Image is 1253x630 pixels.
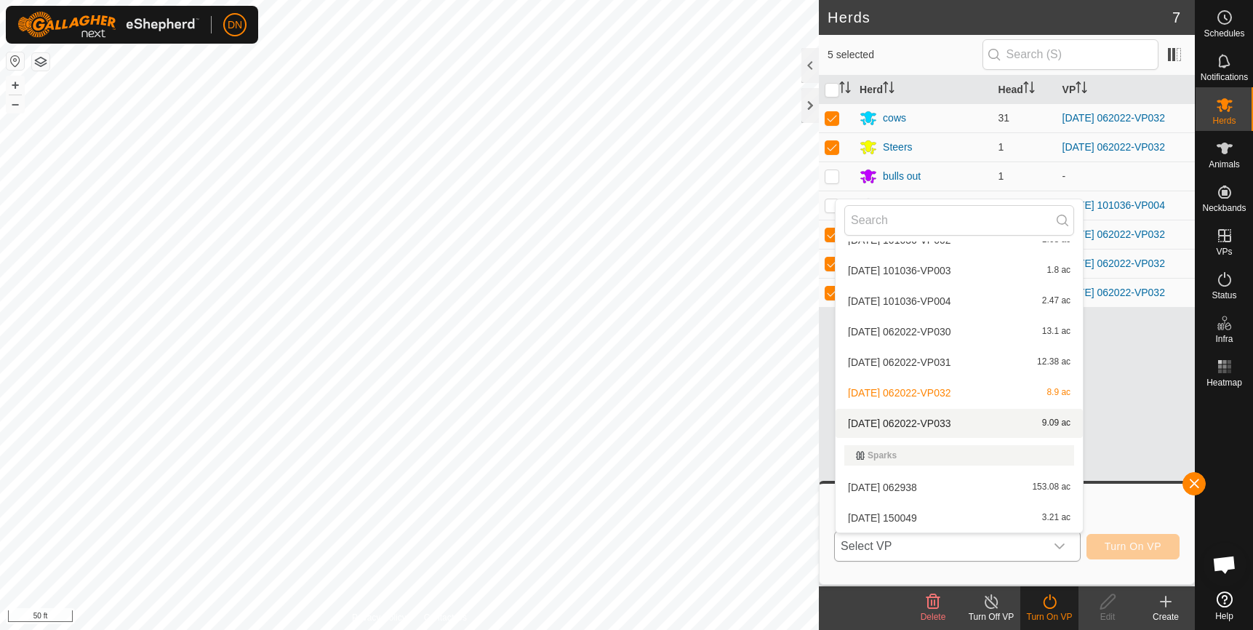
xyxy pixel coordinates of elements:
[1203,543,1246,586] div: Open chat
[836,317,1083,346] li: 2025-08-12 062022-VP030
[1209,160,1240,169] span: Animals
[883,140,912,155] div: Steers
[982,39,1158,70] input: Search (S)
[848,296,950,306] span: [DATE] 101036-VP004
[1023,84,1035,95] p-sorticon: Activate to sort
[424,611,467,624] a: Contact Us
[32,53,49,71] button: Map Layers
[17,12,199,38] img: Gallagher Logo
[998,170,1004,182] span: 1
[1172,7,1180,28] span: 7
[352,611,407,624] a: Privacy Policy
[836,378,1083,407] li: 2025-08-12 062022-VP032
[1062,112,1165,124] a: [DATE] 062022-VP032
[1062,287,1165,298] a: [DATE] 062022-VP032
[1046,388,1070,398] span: 8.9 ac
[828,9,1172,26] h2: Herds
[7,52,24,70] button: Reset Map
[1057,76,1195,104] th: VP
[836,256,1083,285] li: 2025-08-03 101036-VP003
[1086,534,1180,559] button: Turn On VP
[1062,258,1165,269] a: [DATE] 062022-VP032
[1212,116,1236,125] span: Herds
[1062,141,1165,153] a: [DATE] 062022-VP032
[1201,73,1248,81] span: Notifications
[848,482,917,493] span: [DATE] 062938
[839,84,851,95] p-sorticon: Activate to sort
[998,112,1010,124] span: 31
[1057,162,1195,191] td: -
[848,388,950,398] span: [DATE] 062022-VP032
[848,418,950,428] span: [DATE] 062022-VP033
[836,503,1083,533] li: 2025-01-30 150049
[883,169,921,184] div: bulls out
[993,76,1057,104] th: Head
[1020,610,1078,623] div: Turn On VP
[844,205,1074,236] input: Search
[1062,199,1165,211] a: [DATE] 101036-VP004
[1216,247,1232,256] span: VPs
[836,473,1083,502] li: 2025-01-21 062938
[1042,296,1070,306] span: 2.47 ac
[828,47,982,63] span: 5 selected
[1204,29,1244,38] span: Schedules
[1032,482,1070,493] span: 153.08 ac
[7,76,24,94] button: +
[1212,291,1236,300] span: Status
[1046,266,1070,276] span: 1.8 ac
[1215,335,1233,343] span: Infra
[1042,327,1070,337] span: 13.1 ac
[921,612,946,622] span: Delete
[1206,378,1242,387] span: Heatmap
[1062,228,1165,240] a: [DATE] 062022-VP032
[848,266,950,276] span: [DATE] 101036-VP003
[1202,204,1246,212] span: Neckbands
[835,532,1045,561] span: Select VP
[848,513,917,523] span: [DATE] 150049
[856,451,1062,460] div: Sparks
[848,357,950,367] span: [DATE] 062022-VP031
[854,76,992,104] th: Herd
[7,95,24,113] button: –
[228,17,242,33] span: DN
[883,198,905,213] div: Bulls
[998,141,1004,153] span: 1
[1042,513,1070,523] span: 3.21 ac
[848,327,950,337] span: [DATE] 062022-VP030
[1045,532,1074,561] div: dropdown trigger
[883,111,906,126] div: cows
[836,162,1083,533] ul: Option List
[836,348,1083,377] li: 2025-08-12 062022-VP031
[962,610,1020,623] div: Turn Off VP
[836,287,1083,316] li: 2025-08-03 101036-VP004
[1137,610,1195,623] div: Create
[1076,84,1087,95] p-sorticon: Activate to sort
[1037,357,1070,367] span: 12.38 ac
[1215,612,1233,621] span: Help
[1105,541,1161,552] span: Turn On VP
[883,84,894,95] p-sorticon: Activate to sort
[1042,418,1070,428] span: 9.09 ac
[1196,586,1253,626] a: Help
[836,409,1083,438] li: 2025-08-12 062022-VP033
[1078,610,1137,623] div: Edit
